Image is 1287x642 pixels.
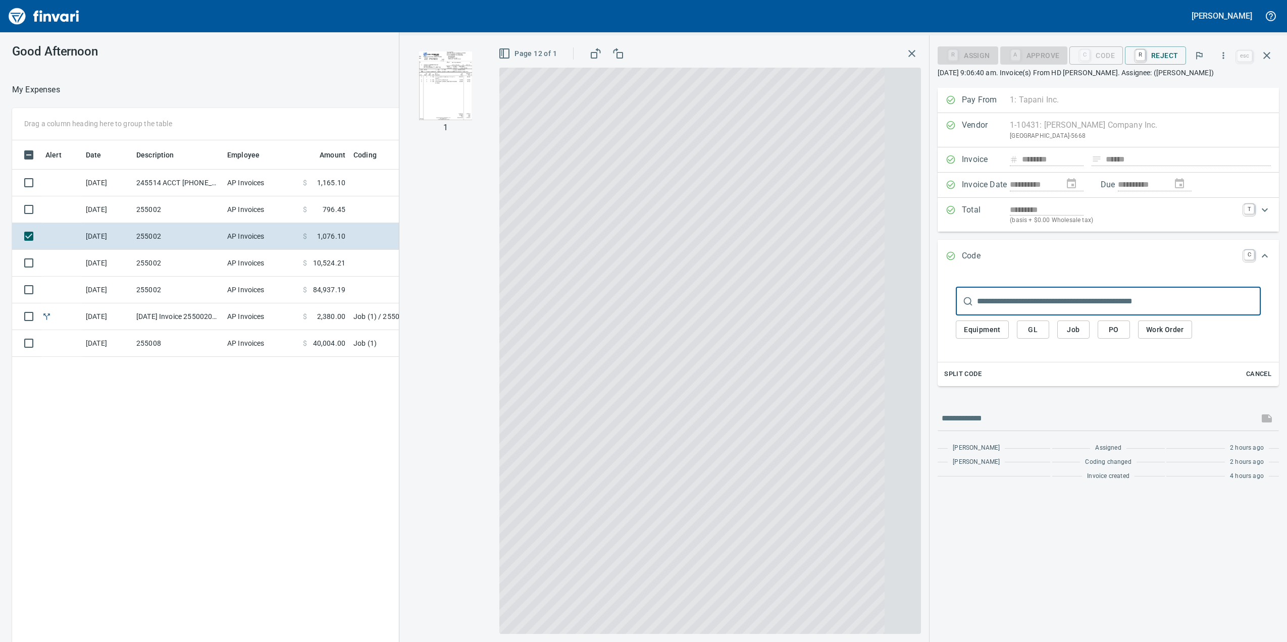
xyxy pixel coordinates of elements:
td: [DATE] [82,170,132,196]
span: [PERSON_NAME] [953,443,1000,453]
span: 84,937.19 [313,285,345,295]
span: Amount [320,149,345,161]
td: [DATE] [82,196,132,223]
div: Expand [938,273,1279,386]
span: Work Order [1146,324,1184,336]
span: Date [86,149,115,161]
span: $ [303,258,307,268]
img: Page 1 [411,51,480,120]
span: Employee [227,149,273,161]
td: 255002 [132,277,223,303]
span: 2 hours ago [1230,443,1264,453]
p: [DATE] 9:06:40 am. Invoice(s) From HD [PERSON_NAME]. Assignee: ([PERSON_NAME]) [938,68,1279,78]
button: [PERSON_NAME] [1189,8,1255,24]
td: Job (1) / 255002.: [PERSON_NAME][GEOGRAPHIC_DATA] Phase 2 & 3 [349,303,602,330]
button: Cancel [1243,366,1275,382]
button: Page 12 of 1 [496,44,561,63]
td: [DATE] [82,223,132,250]
span: Invoice created [1087,471,1129,482]
td: [DATE] Invoice 255002090925 from Tapani Materials (1-29544) [132,303,223,330]
span: Alert [45,149,62,161]
span: Amount [306,149,345,161]
td: 255002 [132,196,223,223]
span: Equipment [964,324,1001,336]
span: 10,524.21 [313,258,345,268]
td: 255002 [132,223,223,250]
p: Total [962,204,1010,226]
div: Coding Required [1000,50,1068,59]
div: Expand [938,198,1279,232]
td: AP Invoices [223,330,299,357]
td: 255008 [132,330,223,357]
td: AP Invoices [223,250,299,277]
td: AP Invoices [223,303,299,330]
span: PO [1106,324,1122,336]
p: Drag a column heading here to group the table [24,119,172,129]
span: Coding [353,149,377,161]
div: Assign [938,50,998,59]
span: [PERSON_NAME] [953,457,1000,467]
span: Alert [45,149,75,161]
span: Close invoice [1234,43,1279,68]
button: Work Order [1138,320,1192,339]
span: Split Code [944,368,982,380]
span: 2,380.00 [317,311,345,322]
p: 1 [443,122,448,134]
a: T [1244,204,1254,214]
span: 796.45 [323,204,345,215]
span: Cancel [1245,368,1272,380]
h5: [PERSON_NAME] [1192,11,1252,21]
p: Code [962,250,1010,263]
td: [DATE] [82,303,132,330]
span: Coding changed [1085,457,1131,467]
span: 1,165.10 [317,178,345,188]
button: Flag [1188,44,1210,67]
span: Job [1065,324,1082,336]
button: Job [1057,320,1090,339]
td: [DATE] [82,250,132,277]
td: 245514 ACCT [PHONE_NUMBER] [132,170,223,196]
p: (basis + $0.00 Wholesale tax) [1010,216,1238,226]
button: Equipment [956,320,1009,339]
td: [DATE] [82,330,132,357]
span: Description [136,149,187,161]
span: GL [1025,324,1041,336]
td: Job (1) [349,330,602,357]
span: 2 hours ago [1230,457,1264,467]
span: $ [303,285,307,295]
span: Page 12 of 1 [500,47,557,60]
span: Assigned [1095,443,1121,453]
img: Finvari [6,4,82,28]
a: C [1244,250,1254,260]
td: AP Invoices [223,196,299,223]
span: $ [303,338,307,348]
td: AP Invoices [223,170,299,196]
td: [DATE] [82,277,132,303]
span: $ [303,311,307,322]
h3: Good Afternoon [12,44,333,59]
span: Coding [353,149,390,161]
button: More [1212,44,1234,67]
a: esc [1237,50,1252,62]
a: R [1136,49,1145,61]
span: 1,076.10 [317,231,345,241]
span: 40,004.00 [313,338,345,348]
span: Employee [227,149,260,161]
div: Expand [938,240,1279,273]
span: Date [86,149,101,161]
span: $ [303,231,307,241]
nav: breadcrumb [12,84,60,96]
td: 255002 [132,250,223,277]
span: Description [136,149,174,161]
button: Split Code [942,366,984,382]
button: PO [1098,320,1130,339]
td: AP Invoices [223,277,299,303]
span: $ [303,204,307,215]
p: My Expenses [12,84,60,96]
span: Reject [1133,47,1178,64]
button: GL [1017,320,1049,339]
span: Split transaction [41,313,52,319]
span: $ [303,178,307,188]
div: Code [1069,50,1123,59]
